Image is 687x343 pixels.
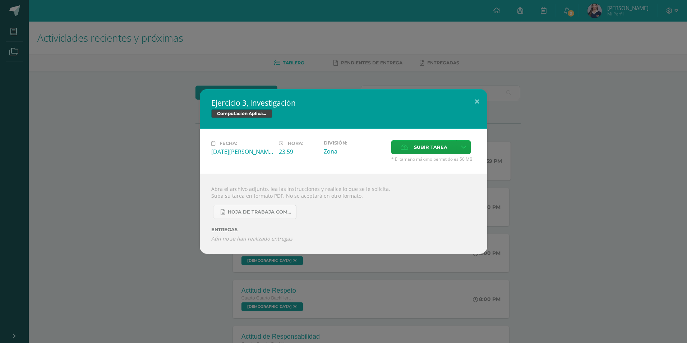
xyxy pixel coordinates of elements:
button: Close (Esc) [467,89,487,114]
i: Aún no se han realizado entregas [211,235,476,242]
div: Abra el archivo adjunto, lea las instrucciones y realice lo que se le solicita. Suba su tarea en ... [200,174,487,253]
span: Computación Aplicada [211,109,272,118]
h2: Ejercicio 3, Investigación [211,98,476,108]
span: Subir tarea [414,141,447,154]
div: 23:59 [279,148,318,156]
label: ENTREGAS [211,227,476,232]
span: Fecha: [220,141,237,146]
span: Hora: [288,141,303,146]
div: Zona [324,147,386,155]
span: * El tamaño máximo permitido es 50 MB [391,156,476,162]
a: Hoja de trabaja Compu Aplicada.docx [213,205,296,219]
label: División: [324,140,386,146]
div: [DATE][PERSON_NAME] [211,148,273,156]
span: Hoja de trabaja Compu Aplicada.docx [228,209,292,215]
